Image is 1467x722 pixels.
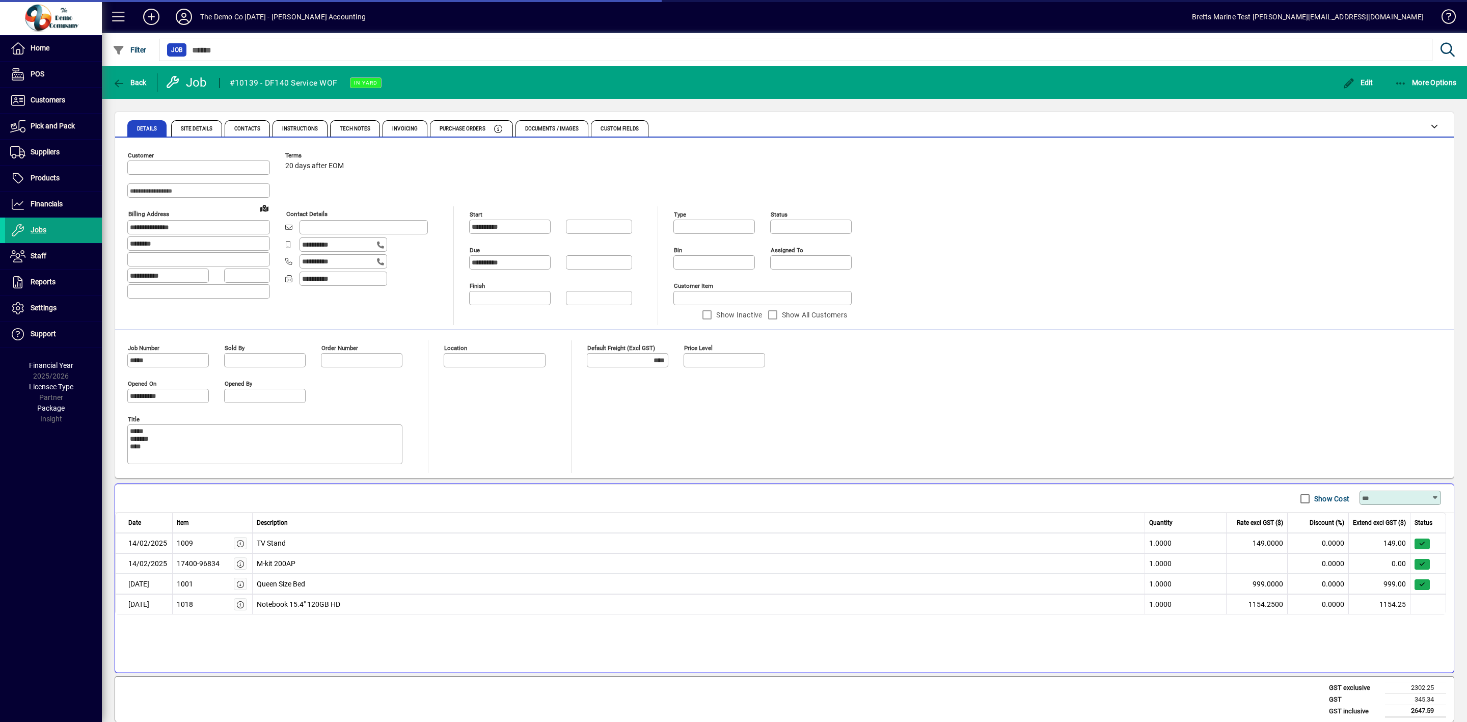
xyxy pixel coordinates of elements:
a: POS [5,62,102,87]
mat-label: Bin [674,247,682,254]
mat-label: Default Freight (excl GST) [587,344,655,352]
span: More Options [1395,78,1457,87]
span: Terms [285,152,346,159]
span: Reports [31,278,56,286]
span: Purchase Orders [440,126,485,131]
span: Custom Fields [601,126,638,131]
button: Edit [1340,73,1376,92]
span: Item [177,518,189,527]
div: 17400-96834 [177,558,220,569]
mat-label: Opened by [225,380,252,387]
span: Suppliers [31,148,60,156]
td: Queen Size Bed [253,574,1146,594]
td: 1154.2500 [1227,594,1288,614]
span: Invoicing [392,126,418,131]
td: 1154.25 [1349,594,1410,614]
a: Knowledge Base [1434,2,1454,35]
span: Filter [113,46,147,54]
a: Products [5,166,102,191]
mat-label: Customer Item [674,282,713,289]
span: Extend excl GST ($) [1353,518,1406,527]
mat-label: Job number [128,344,159,352]
td: 149.00 [1349,533,1410,553]
mat-label: Status [771,211,787,218]
td: 14/02/2025 [115,533,173,553]
td: 999.0000 [1227,574,1288,594]
div: #10139 - DF140 Service WOF [230,75,338,91]
span: Pick and Pack [31,122,75,130]
span: Package [37,404,65,412]
td: 2302.25 [1385,682,1446,694]
a: Financials [5,192,102,217]
span: Site Details [181,126,212,131]
div: Bretts Marine Test [PERSON_NAME][EMAIL_ADDRESS][DOMAIN_NAME] [1192,9,1424,25]
mat-label: Type [674,211,686,218]
td: 1.0000 [1145,574,1227,594]
span: Financial Year [29,361,73,369]
a: Customers [5,88,102,113]
td: 0.00 [1349,553,1410,574]
a: Suppliers [5,140,102,165]
div: 1009 [177,538,193,549]
mat-label: Price Level [684,344,713,352]
button: Filter [110,41,149,59]
td: 0.0000 [1288,574,1349,594]
td: 0.0000 [1288,553,1349,574]
a: Pick and Pack [5,114,102,139]
a: View on map [256,200,273,216]
td: GST [1324,693,1385,705]
a: Staff [5,244,102,269]
td: GST inclusive [1324,705,1385,717]
td: GST exclusive [1324,682,1385,694]
span: Instructions [282,126,318,131]
td: 1.0000 [1145,533,1227,553]
mat-label: Order number [321,344,358,352]
mat-label: Location [444,344,467,352]
mat-label: Sold by [225,344,244,352]
td: 0.0000 [1288,594,1349,614]
td: 14/02/2025 [115,553,173,574]
span: Licensee Type [29,383,73,391]
mat-label: Due [470,247,480,254]
span: Customers [31,96,65,104]
td: 0.0000 [1288,533,1349,553]
span: Financials [31,200,63,208]
mat-label: Title [128,416,140,423]
td: 1.0000 [1145,594,1227,614]
td: 1.0000 [1145,553,1227,574]
mat-label: Customer [128,152,154,159]
span: IN YARD [354,79,377,86]
td: M-kit 200AP [253,553,1146,574]
span: Jobs [31,226,46,234]
td: 149.0000 [1227,533,1288,553]
span: Back [113,78,147,87]
span: Tech Notes [340,126,370,131]
a: Support [5,322,102,347]
span: Documents / Images [525,126,579,131]
span: Staff [31,252,46,260]
a: Home [5,36,102,61]
span: Date [128,518,141,527]
span: Edit [1343,78,1373,87]
button: Back [110,73,149,92]
div: 1018 [177,599,193,610]
span: Products [31,174,60,182]
button: Add [135,8,168,26]
mat-label: Opened On [128,380,156,387]
td: Notebook 15.4" 120GB HD [253,594,1146,614]
span: POS [31,70,44,78]
span: Discount (%) [1310,518,1344,527]
td: [DATE] [115,594,173,614]
span: Details [137,126,157,131]
span: Quantity [1149,518,1173,527]
span: Support [31,330,56,338]
div: The Demo Co [DATE] - [PERSON_NAME] Accounting [200,9,366,25]
a: Reports [5,270,102,295]
td: 999.00 [1349,574,1410,594]
a: Settings [5,296,102,321]
button: Profile [168,8,200,26]
span: Status [1415,518,1432,527]
mat-label: Assigned to [771,247,803,254]
mat-label: Start [470,211,482,218]
button: More Options [1392,73,1459,92]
